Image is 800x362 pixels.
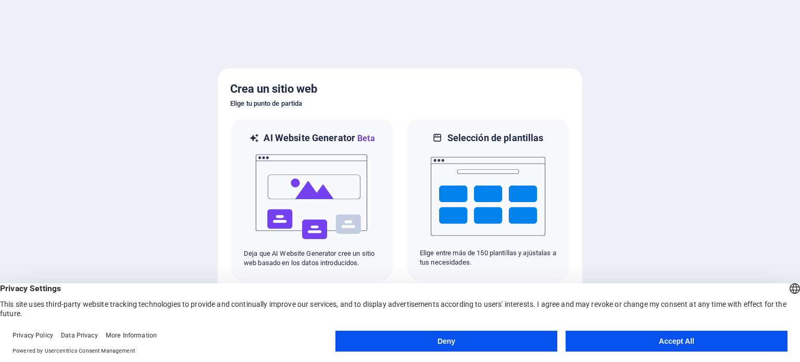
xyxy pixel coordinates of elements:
p: Elige entre más de 150 plantillas y ajústalas a tus necesidades. [420,248,556,267]
div: AI Website GeneratorBetaaiDeja que AI Website Generator cree un sitio web basado en los datos int... [230,118,394,281]
h5: Crea un sitio web [230,81,570,97]
h6: Elige tu punto de partida [230,97,570,110]
h6: AI Website Generator [264,132,374,145]
img: ai [255,145,369,249]
div: Selección de plantillasElige entre más de 150 plantillas y ajústalas a tus necesidades. [406,118,570,281]
p: Deja que AI Website Generator cree un sitio web basado en los datos introducidos. [244,249,380,268]
span: Beta [355,133,375,143]
h6: Selección de plantillas [447,132,544,144]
